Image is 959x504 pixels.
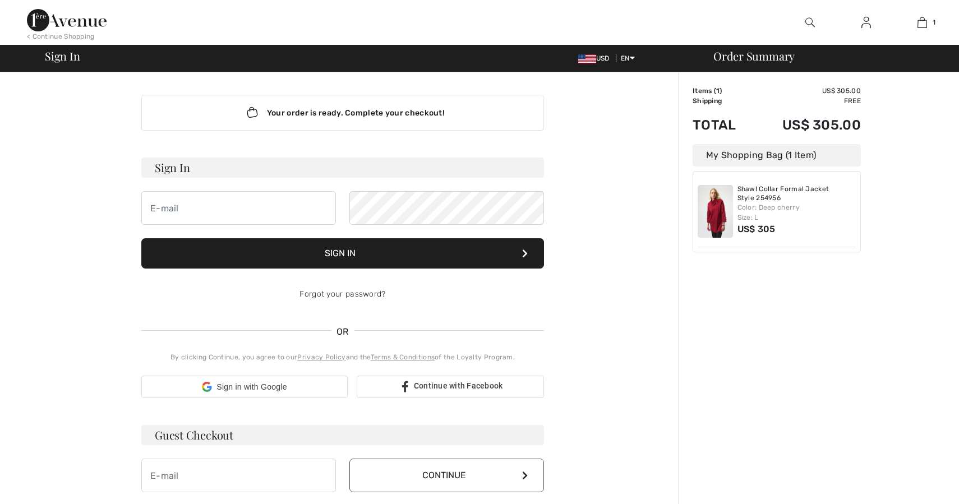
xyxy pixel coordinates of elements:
[141,352,544,362] div: By clicking Continue, you agree to our and the of the Loyalty Program.
[805,16,815,29] img: search the website
[753,86,861,96] td: US$ 305.00
[141,158,544,178] h3: Sign In
[141,95,544,131] div: Your order is ready. Complete your checkout!
[414,381,503,390] span: Continue with Facebook
[141,425,544,445] h3: Guest Checkout
[917,16,927,29] img: My Bag
[852,16,880,30] a: Sign In
[27,9,107,31] img: 1ère Avenue
[331,325,354,339] span: OR
[299,289,385,299] a: Forgot your password?
[45,50,80,62] span: Sign In
[371,353,435,361] a: Terms & Conditions
[578,54,596,63] img: US Dollar
[297,353,345,361] a: Privacy Policy
[737,185,856,202] a: Shawl Collar Formal Jacket Style 254956
[700,50,952,62] div: Order Summary
[141,376,348,398] div: Sign in with Google
[621,54,635,62] span: EN
[693,106,753,144] td: Total
[578,54,614,62] span: USD
[933,17,935,27] span: 1
[693,144,861,167] div: My Shopping Bag (1 Item)
[216,381,287,393] span: Sign in with Google
[141,459,336,492] input: E-mail
[737,202,856,223] div: Color: Deep cherry Size: L
[753,96,861,106] td: Free
[716,87,720,95] span: 1
[737,224,776,234] span: US$ 305
[693,86,753,96] td: Items ( )
[141,238,544,269] button: Sign In
[895,16,949,29] a: 1
[861,16,871,29] img: My Info
[698,185,733,238] img: Shawl Collar Formal Jacket Style 254956
[693,96,753,106] td: Shipping
[27,31,95,41] div: < Continue Shopping
[357,376,544,398] a: Continue with Facebook
[141,191,336,225] input: E-mail
[753,106,861,144] td: US$ 305.00
[349,459,544,492] button: Continue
